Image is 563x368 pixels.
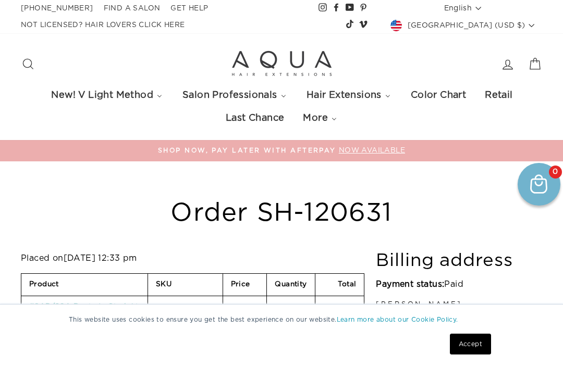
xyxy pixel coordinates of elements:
[376,299,542,310] p: [PERSON_NAME]
[315,274,364,296] th: Total
[401,84,475,107] a: Color Chart
[21,252,364,265] p: Placed on
[23,145,540,157] a: Shop now, pay later with AfterpayNOW AVAILABLE
[267,274,314,296] th: Quantity
[223,296,267,367] td: $95.00
[267,296,314,367] td: 1
[409,91,467,100] span: Color Chart
[29,303,138,322] a: #8AB/60A Rooted - Straight Tape In - 18"
[376,280,444,288] strong: Payment status:
[304,91,383,100] span: Hair Extensions
[337,316,458,323] a: Learn more about our Cookie Policy.
[148,274,223,296] th: SKU
[301,113,329,123] span: More
[297,84,401,107] a: Hair Extensions
[64,254,137,262] time: [DATE] 12:33 pm
[21,274,148,296] th: Product
[21,84,542,130] ul: Primary
[444,3,472,14] span: English
[21,200,542,226] h1: Order SH-120631
[180,91,278,100] span: Salon Professionals
[49,91,154,100] span: New! V Light Method
[165,1,213,17] a: GET HELP
[376,278,542,291] p: Paid
[16,17,190,34] a: NOT LICENSED? HAIR LOVERS CLICK HERE
[99,1,166,17] a: FIND A SALON
[41,84,173,107] a: New! V Light Method
[553,168,558,175] div: 0
[402,20,525,31] span: [GEOGRAPHIC_DATA] (USD $)
[336,147,405,154] span: NOW AVAILABLE
[16,1,99,17] a: [PHONE_NUMBER]
[475,84,521,107] a: Retail
[224,113,285,123] span: Last Chance
[69,315,494,324] p: This website uses cookies to ensure you get the best experience on our website.
[293,107,347,130] a: More
[216,107,293,130] a: Last Chance
[483,91,513,100] span: Retail
[450,334,491,354] a: Accept
[229,49,334,79] img: Aqua Hair Extensions
[315,296,364,367] td: $95.00
[223,274,267,296] th: Price
[148,296,223,367] td: EST-8AB/60AROT-18
[376,252,542,270] h3: Billing address
[388,17,540,34] button: [GEOGRAPHIC_DATA] (USD $)
[158,147,336,154] span: Shop now, pay later with Afterpay
[173,84,297,107] a: Salon Professionals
